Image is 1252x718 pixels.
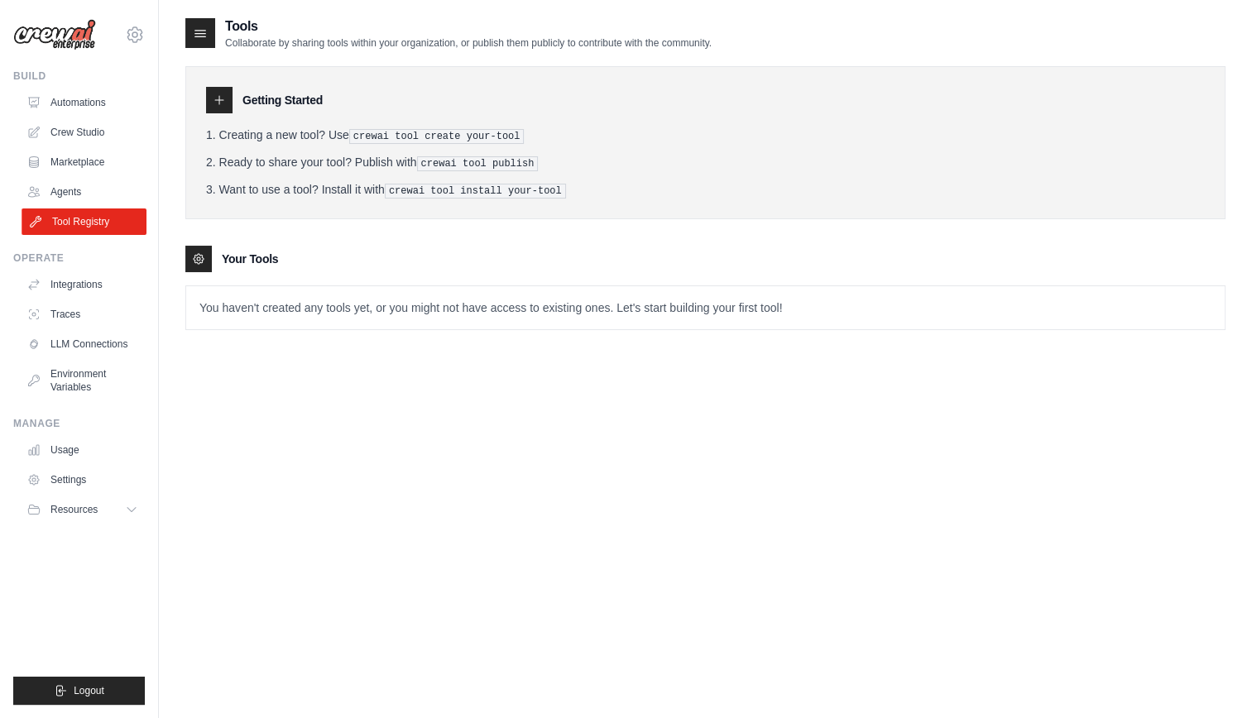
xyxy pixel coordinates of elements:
li: Ready to share your tool? Publish with [206,154,1205,171]
span: Resources [50,503,98,516]
img: Logo [13,19,96,50]
pre: crewai tool create your-tool [349,129,525,144]
button: Logout [13,677,145,705]
div: Operate [13,251,145,265]
li: Creating a new tool? Use [206,127,1205,144]
a: Usage [20,437,145,463]
a: Environment Variables [20,361,145,400]
a: Automations [20,89,145,116]
li: Want to use a tool? Install it with [206,181,1205,199]
a: Crew Studio [20,119,145,146]
a: Integrations [20,271,145,298]
p: Collaborate by sharing tools within your organization, or publish them publicly to contribute wit... [225,36,712,50]
a: Settings [20,467,145,493]
div: Build [13,69,145,83]
pre: crewai tool publish [417,156,539,171]
span: Logout [74,684,104,697]
h2: Tools [225,17,712,36]
a: Marketplace [20,149,145,175]
a: Traces [20,301,145,328]
pre: crewai tool install your-tool [385,184,566,199]
h3: Getting Started [242,92,323,108]
p: You haven't created any tools yet, or you might not have access to existing ones. Let's start bui... [186,286,1225,329]
button: Resources [20,496,145,523]
a: LLM Connections [20,331,145,357]
h3: Your Tools [222,251,278,267]
div: Manage [13,417,145,430]
a: Agents [20,179,145,205]
a: Tool Registry [22,208,146,235]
